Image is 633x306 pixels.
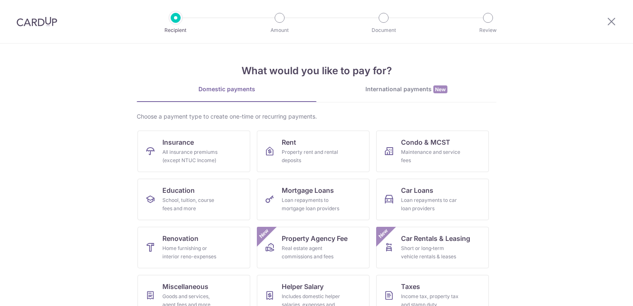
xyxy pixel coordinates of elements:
div: International payments [316,85,496,94]
div: Choose a payment type to create one-time or recurring payments. [137,112,496,121]
div: Property rent and rental deposits [282,148,341,165]
p: Document [353,26,414,34]
span: Miscellaneous [162,282,208,291]
a: Property Agency FeeReal estate agent commissions and feesNew [257,227,370,268]
div: Loan repayments to car loan providers [401,196,461,213]
span: Rent [282,137,296,147]
div: Maintenance and service fees [401,148,461,165]
div: Short or long‑term vehicle rentals & leases [401,244,461,261]
a: Condo & MCSTMaintenance and service fees [376,131,489,172]
h4: What would you like to pay for? [137,63,496,78]
span: New [433,85,447,93]
div: School, tuition, course fees and more [162,196,222,213]
a: Mortgage LoansLoan repayments to mortgage loan providers [257,179,370,220]
span: Renovation [162,233,198,243]
div: All insurance premiums (except NTUC Income) [162,148,222,165]
div: Home furnishing or interior reno-expenses [162,244,222,261]
div: Domestic payments [137,85,316,93]
a: RentProperty rent and rental deposits [257,131,370,172]
a: EducationSchool, tuition, course fees and more [138,179,250,220]
p: Recipient [145,26,206,34]
img: CardUp [17,17,57,27]
a: InsuranceAll insurance premiums (except NTUC Income) [138,131,250,172]
span: Taxes [401,282,420,291]
div: Loan repayments to mortgage loan providers [282,196,341,213]
span: Car Rentals & Leasing [401,233,470,243]
p: Review [457,26,519,34]
span: New [257,227,271,240]
a: Car LoansLoan repayments to car loan providers [376,179,489,220]
span: Insurance [162,137,194,147]
a: Car Rentals & LeasingShort or long‑term vehicle rentals & leasesNew [376,227,489,268]
p: Amount [249,26,310,34]
div: Real estate agent commissions and fees [282,244,341,261]
span: Helper Salary [282,282,324,291]
span: Education [162,185,195,195]
a: RenovationHome furnishing or interior reno-expenses [138,227,250,268]
span: Condo & MCST [401,137,450,147]
span: Property Agency Fee [282,233,348,243]
span: Mortgage Loans [282,185,334,195]
span: New [377,227,390,240]
span: Car Loans [401,185,433,195]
